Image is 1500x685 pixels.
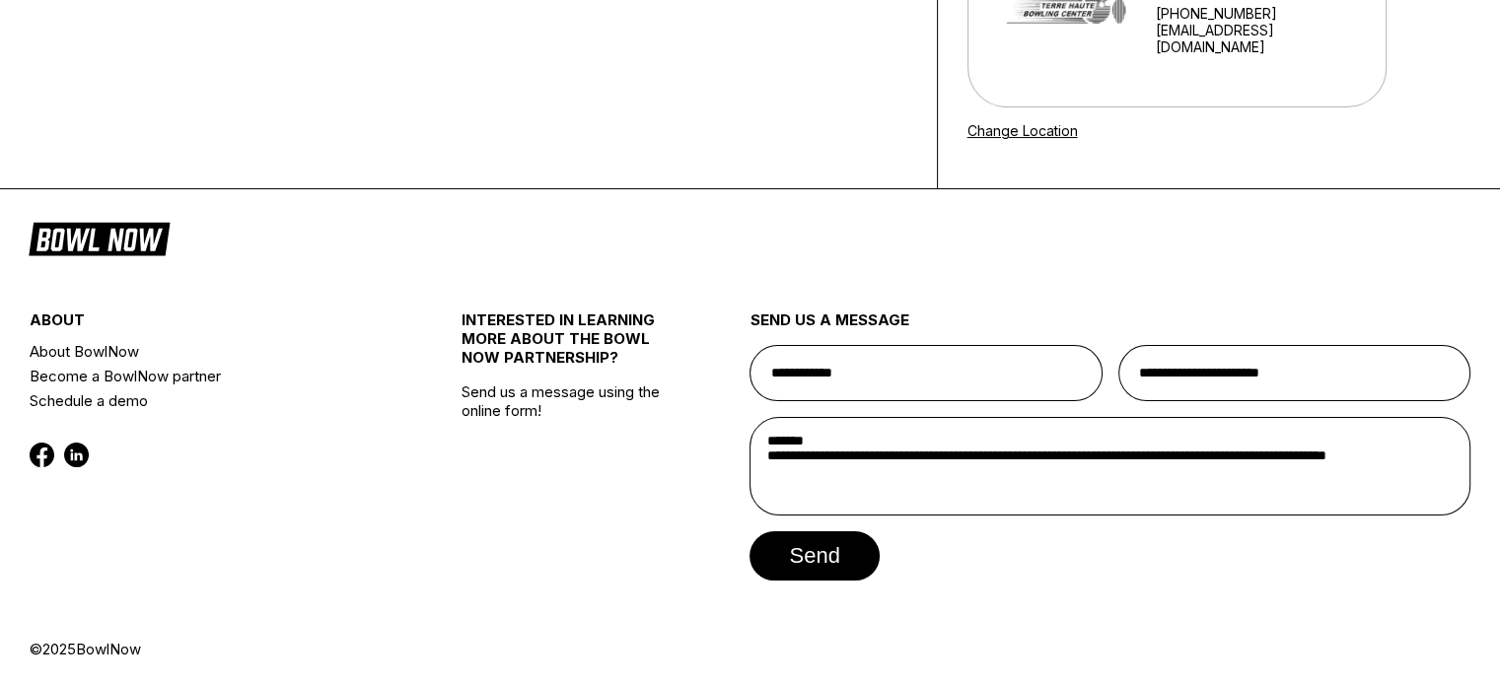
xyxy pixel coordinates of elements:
a: Change Location [967,122,1078,139]
a: About BowlNow [30,339,390,364]
button: send [750,531,879,581]
a: Become a BowlNow partner [30,364,390,388]
div: © 2025 BowlNow [30,640,1470,658]
a: Schedule a demo [30,388,390,413]
div: send us a message [750,310,1470,345]
div: INTERESTED IN LEARNING MORE ABOUT THE BOWL NOW PARTNERSHIP? [462,310,678,382]
div: [PHONE_NUMBER] [1156,5,1378,22]
div: Send us a message using the online form! [462,267,678,640]
a: [EMAIL_ADDRESS][DOMAIN_NAME] [1156,22,1378,55]
div: about [30,310,390,339]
